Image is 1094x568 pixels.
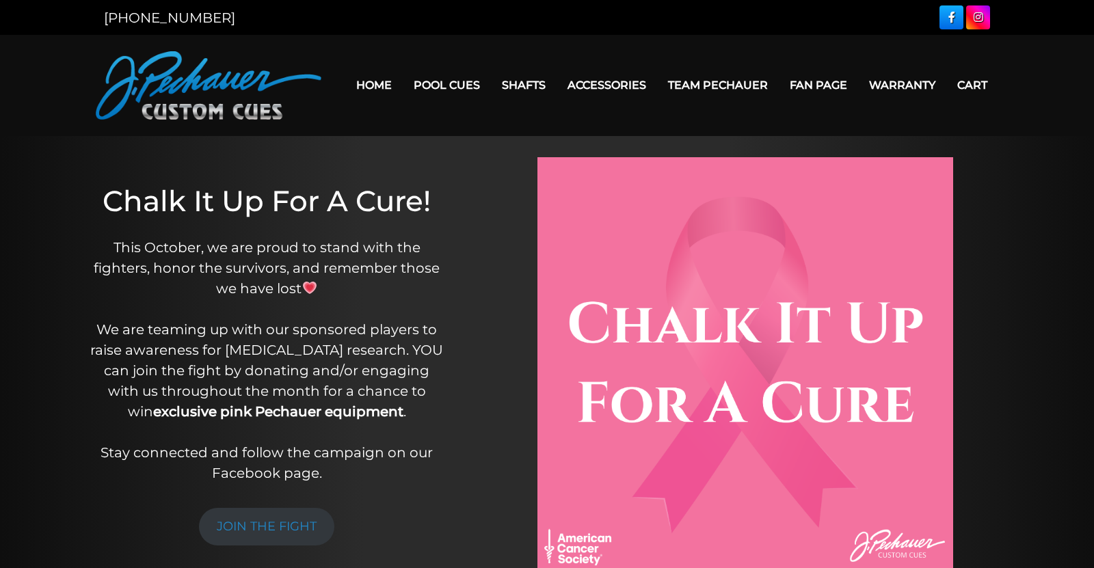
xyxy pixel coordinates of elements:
a: Accessories [557,68,657,103]
a: Fan Page [779,68,858,103]
a: Pool Cues [403,68,491,103]
h1: Chalk It Up For A Cure! [89,184,444,218]
a: JOIN THE FIGHT [199,508,334,545]
strong: exclusive pink Pechauer equipment [153,403,403,420]
img: Pechauer Custom Cues [96,51,321,120]
a: Home [345,68,403,103]
a: Cart [946,68,998,103]
a: Shafts [491,68,557,103]
img: 💗 [303,281,317,295]
a: Team Pechauer [657,68,779,103]
p: This October, we are proud to stand with the fighters, honor the survivors, and remember those we... [89,237,444,483]
a: [PHONE_NUMBER] [104,10,235,26]
a: Warranty [858,68,946,103]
